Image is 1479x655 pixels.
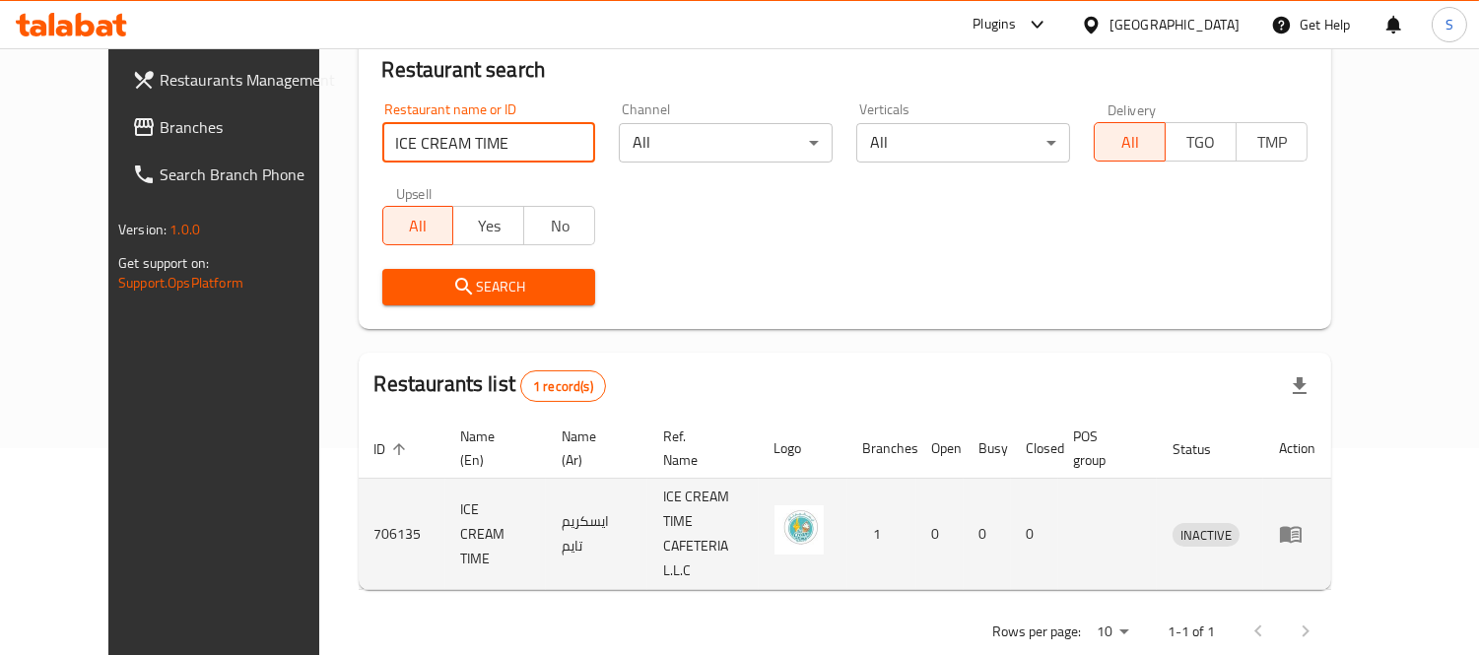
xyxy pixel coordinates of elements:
span: Ref. Name [663,425,735,472]
span: Branches [160,115,340,139]
th: Closed [1011,419,1058,479]
span: POS group [1074,425,1133,472]
th: Action [1263,419,1331,479]
span: Get support on: [118,250,209,276]
div: Plugins [973,13,1016,36]
td: ايسكريم تايم [546,479,646,590]
span: Yes [461,212,516,240]
label: Upsell [396,186,433,200]
h2: Restaurants list [374,369,606,402]
input: Search for restaurant name or ID.. [382,123,596,163]
th: Branches [847,419,916,479]
span: Restaurants Management [160,68,340,92]
a: Search Branch Phone [116,151,356,198]
span: 1.0.0 [169,217,200,242]
td: 0 [916,479,964,590]
button: TMP [1236,122,1308,162]
a: Support.OpsPlatform [118,270,243,295]
button: Search [382,269,596,305]
p: 1-1 of 1 [1168,620,1215,644]
td: ICE CREAM TIME [445,479,547,590]
td: 1 [847,479,916,590]
span: TMP [1244,128,1300,157]
div: Total records count [520,370,606,402]
td: ICE CREAM TIME CAFETERIA L.L.C [647,479,759,590]
button: All [382,206,454,245]
div: INACTIVE [1173,523,1240,547]
img: ICE CREAM TIME [774,505,824,555]
button: No [523,206,595,245]
span: Search [398,275,580,299]
span: Name (En) [461,425,523,472]
span: Search Branch Phone [160,163,340,186]
span: Status [1173,437,1237,461]
div: [GEOGRAPHIC_DATA] [1109,14,1240,35]
span: INACTIVE [1173,524,1240,547]
div: All [856,123,1070,163]
span: No [532,212,587,240]
th: Open [916,419,964,479]
div: Rows per page: [1089,618,1136,647]
p: Rows per page: [992,620,1081,644]
td: 0 [964,479,1011,590]
label: Delivery [1108,102,1157,116]
table: enhanced table [359,419,1331,590]
span: 1 record(s) [521,377,605,396]
div: All [619,123,833,163]
th: Logo [759,419,847,479]
a: Branches [116,103,356,151]
a: Restaurants Management [116,56,356,103]
h2: Restaurant search [382,55,1308,85]
td: 0 [1011,479,1058,590]
div: Export file [1276,362,1323,410]
button: TGO [1165,122,1237,162]
span: ID [374,437,412,461]
span: TGO [1174,128,1229,157]
span: All [1103,128,1158,157]
th: Busy [964,419,1011,479]
span: S [1445,14,1453,35]
button: Yes [452,206,524,245]
span: Version: [118,217,167,242]
button: All [1094,122,1166,162]
td: 706135 [359,479,445,590]
span: All [391,212,446,240]
span: Name (Ar) [562,425,623,472]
